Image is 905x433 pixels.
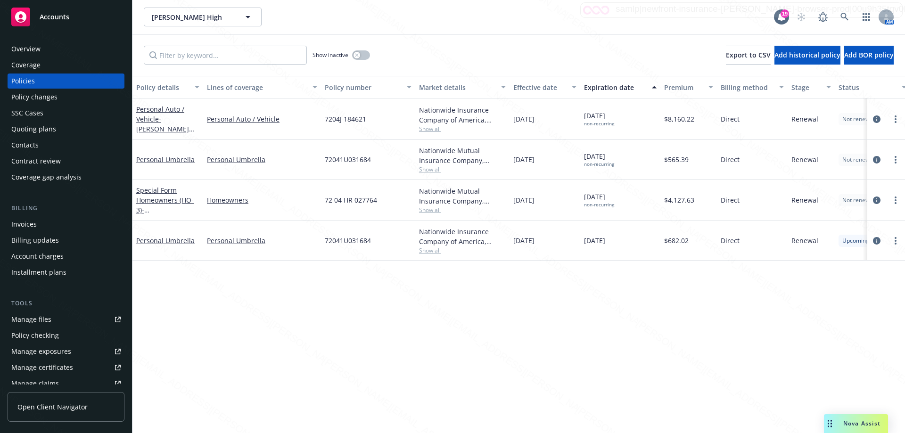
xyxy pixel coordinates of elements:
span: Renewal [791,155,818,164]
button: Effective date [510,76,580,98]
div: Account charges [11,249,64,264]
span: 72041U031684 [325,236,371,245]
span: Renewal [791,114,818,124]
button: [PERSON_NAME] High [144,8,262,26]
span: [PERSON_NAME] High [152,12,233,22]
a: more [890,154,901,165]
span: Direct [721,195,740,205]
div: Billing [8,204,124,213]
span: Open Client Navigator [17,402,88,412]
div: Manage exposures [11,344,71,359]
div: Policy details [136,82,189,92]
div: Overview [11,41,41,57]
a: more [890,114,901,125]
a: Accounts [8,4,124,30]
div: Coverage [11,57,41,73]
div: 19 [781,9,789,18]
a: Contract review [8,154,124,169]
button: Expiration date [580,76,660,98]
a: Personal Umbrella [136,236,195,245]
span: Not renewing [842,155,878,164]
span: [DATE] [513,155,535,164]
div: Market details [419,82,495,92]
span: [DATE] [513,195,535,205]
button: Stage [788,76,835,98]
span: Renewal [791,236,818,245]
div: Manage files [11,312,51,327]
a: Installment plans [8,265,124,280]
a: Personal Umbrella [136,155,195,164]
input: Filter by keyword... [144,46,307,65]
a: SSC Cases [8,106,124,121]
div: Installment plans [11,265,66,280]
a: Manage claims [8,376,124,391]
span: 72041U031684 [325,155,371,164]
span: 72 04 HR 027764 [325,195,377,205]
a: Policy checking [8,328,124,343]
span: Renewal [791,195,818,205]
div: Coverage gap analysis [11,170,82,185]
span: Not renewing [842,115,878,123]
div: Nationwide Mutual Insurance Company, Nationwide Insurance Company [419,186,506,206]
div: Expiration date [584,82,646,92]
button: Policy details [132,76,203,98]
a: circleInformation [871,195,882,206]
div: Tools [8,299,124,308]
a: Personal Auto / Vehicle [136,105,189,153]
div: Effective date [513,82,566,92]
div: Manage claims [11,376,59,391]
div: Manage certificates [11,360,73,375]
div: Invoices [11,217,37,232]
div: non-recurring [584,161,614,167]
a: Switch app [857,8,876,26]
div: Billing method [721,82,773,92]
a: Homeowners [207,195,317,205]
button: Market details [415,76,510,98]
button: Policy number [321,76,415,98]
span: Show all [419,206,506,214]
a: Personal Umbrella [207,236,317,245]
a: more [890,235,901,246]
a: Manage files [8,312,124,327]
span: Direct [721,155,740,164]
div: Stage [791,82,821,92]
div: Drag to move [824,414,836,433]
span: Show all [419,165,506,173]
span: [DATE] [513,236,535,245]
a: Overview [8,41,124,57]
span: Not renewing [842,196,878,204]
div: Policies [11,74,35,89]
div: Policy checking [11,328,59,343]
span: Direct [721,114,740,124]
a: Manage exposures [8,344,124,359]
a: Special Form Homeowners (HO-3) [136,186,196,234]
span: Add BOR policy [844,50,894,59]
a: more [890,195,901,206]
a: Start snowing [792,8,811,26]
span: $4,127.63 [664,195,694,205]
span: Show all [419,125,506,133]
a: Account charges [8,249,124,264]
a: Billing updates [8,233,124,248]
span: Export to CSV [726,50,771,59]
a: circleInformation [871,114,882,125]
a: Report a Bug [814,8,832,26]
span: Direct [721,236,740,245]
a: Personal Auto / Vehicle [207,114,317,124]
div: Billing updates [11,233,59,248]
div: non-recurring [584,202,614,208]
span: [DATE] [584,151,614,167]
div: Policy number [325,82,401,92]
span: [DATE] [513,114,535,124]
div: Quoting plans [11,122,56,137]
a: Personal Umbrella [207,155,317,164]
span: Show inactive [313,51,348,59]
span: $8,160.22 [664,114,694,124]
div: Nationwide Insurance Company of America, Nationwide Insurance Company [419,227,506,246]
a: Invoices [8,217,124,232]
span: Accounts [40,13,69,21]
span: [DATE] [584,192,614,208]
a: Manage certificates [8,360,124,375]
div: Nationwide Insurance Company of America, Nationwide Insurance Company [419,105,506,125]
div: Lines of coverage [207,82,307,92]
